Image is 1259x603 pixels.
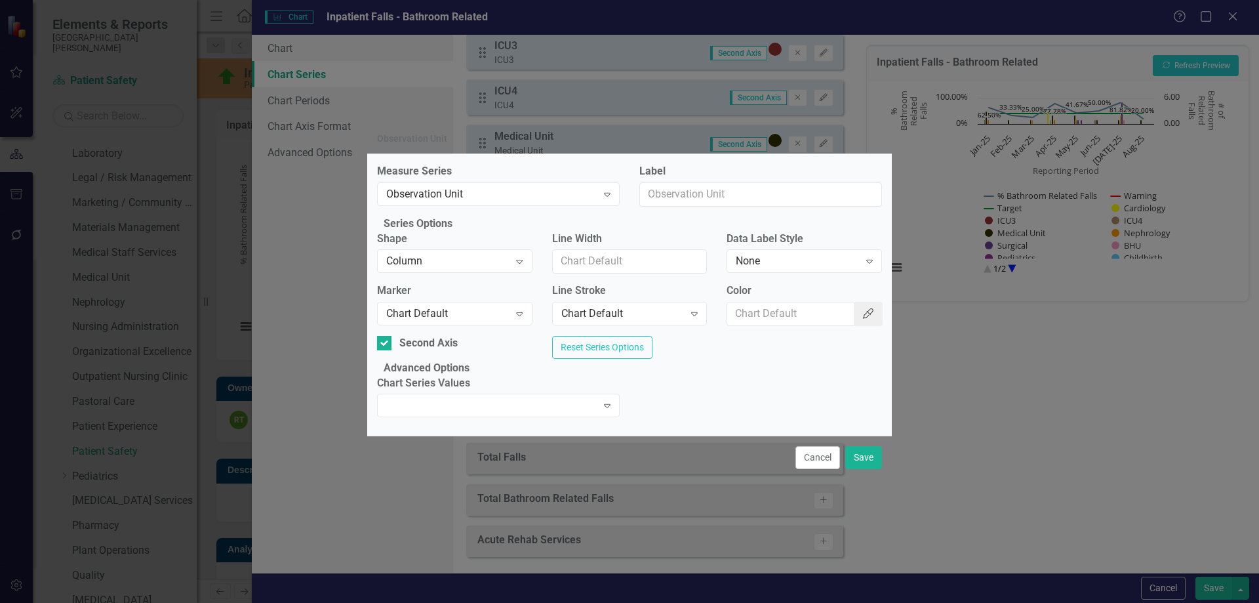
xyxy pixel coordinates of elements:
input: Chart Default [552,249,708,274]
input: Observation Unit [639,182,882,207]
div: Chart Default [386,306,509,322]
div: Chart Default [561,306,684,322]
div: Observation Unit [377,134,447,144]
button: Save [845,446,882,469]
div: Observation Unit [386,186,597,201]
label: Chart Series Values [377,376,620,391]
div: Column [386,254,509,269]
button: Reset Series Options [552,336,652,359]
legend: Advanced Options [377,361,476,376]
label: Line Stroke [552,283,708,299]
button: Cancel [795,446,840,469]
label: Label [639,164,882,179]
label: Color [727,283,882,299]
label: Data Label Style [727,232,882,247]
div: None [736,254,858,269]
label: Shape [377,232,532,247]
label: Line Width [552,232,708,247]
label: Measure Series [377,164,620,179]
legend: Series Options [377,217,459,232]
div: Second Axis [399,336,458,351]
input: Chart Default [727,302,854,326]
label: Marker [377,283,532,299]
